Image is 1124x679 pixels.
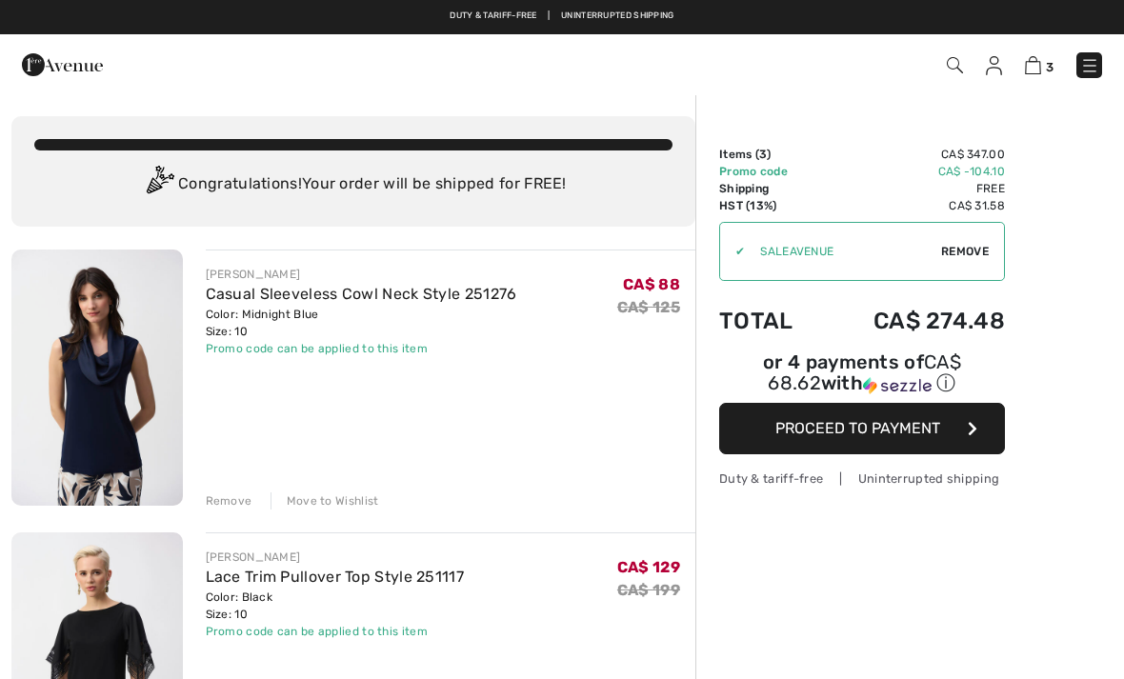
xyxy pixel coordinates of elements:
td: CA$ 274.48 [822,289,1005,353]
div: Color: Black Size: 10 [206,589,465,623]
td: Items ( ) [719,146,822,163]
s: CA$ 125 [617,298,680,316]
div: Move to Wishlist [271,492,379,509]
a: 3 [1025,53,1054,76]
td: Shipping [719,180,822,197]
div: [PERSON_NAME] [206,266,517,283]
img: My Info [986,56,1002,75]
div: Duty & tariff-free | Uninterrupted shipping [719,469,1005,488]
div: or 4 payments ofCA$ 68.62withSezzle Click to learn more about Sezzle [719,353,1005,403]
img: Casual Sleeveless Cowl Neck Style 251276 [11,250,183,506]
td: Total [719,289,822,353]
img: Shopping Bag [1025,56,1041,74]
span: Proceed to Payment [775,419,940,437]
div: ✔ [720,243,745,260]
img: Sezzle [863,377,932,394]
span: CA$ 129 [617,558,680,576]
td: Free [822,180,1005,197]
td: CA$ 31.58 [822,197,1005,214]
div: Promo code can be applied to this item [206,340,517,357]
input: Promo code [745,223,941,280]
div: Remove [206,492,252,509]
img: 1ère Avenue [22,46,103,84]
div: Color: Midnight Blue Size: 10 [206,306,517,340]
button: Proceed to Payment [719,403,1005,454]
span: 3 [1046,60,1054,74]
a: Lace Trim Pullover Top Style 251117 [206,568,465,586]
img: Search [947,57,963,73]
span: 3 [759,148,767,161]
s: CA$ 199 [617,581,680,599]
span: Remove [941,243,989,260]
div: Congratulations! Your order will be shipped for FREE! [34,166,672,204]
div: Promo code can be applied to this item [206,623,465,640]
span: CA$ 88 [623,275,680,293]
td: HST (13%) [719,197,822,214]
td: Promo code [719,163,822,180]
img: Menu [1080,56,1099,75]
img: Congratulation2.svg [140,166,178,204]
div: or 4 payments of with [719,353,1005,396]
a: 1ère Avenue [22,54,103,72]
div: [PERSON_NAME] [206,549,465,566]
a: Casual Sleeveless Cowl Neck Style 251276 [206,285,517,303]
span: CA$ 68.62 [768,350,961,394]
td: CA$ 347.00 [822,146,1005,163]
td: CA$ -104.10 [822,163,1005,180]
